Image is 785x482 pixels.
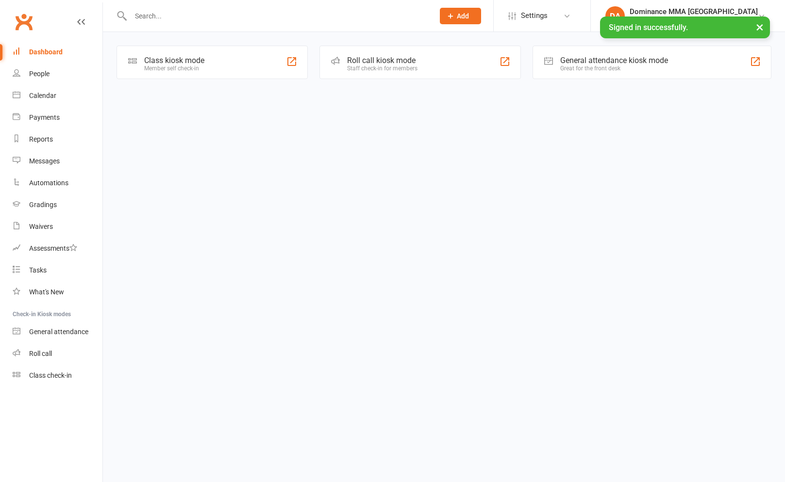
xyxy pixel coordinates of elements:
a: Gradings [13,194,102,216]
div: Dominance MMA [GEOGRAPHIC_DATA] [630,16,758,25]
span: Add [457,12,469,20]
a: Dashboard [13,41,102,63]
div: Assessments [29,244,77,252]
a: Messages [13,150,102,172]
div: Automations [29,179,68,187]
a: Payments [13,107,102,129]
button: Add [440,8,481,24]
a: Reports [13,129,102,150]
div: What's New [29,288,64,296]
div: Roll call [29,350,52,357]
span: Signed in successfully. [609,23,688,32]
div: Calendar [29,92,56,99]
div: DA [605,6,625,26]
a: Class kiosk mode [13,365,102,386]
a: Automations [13,172,102,194]
div: Messages [29,157,60,165]
a: Assessments [13,238,102,259]
div: Great for the front desk [560,65,668,72]
div: People [29,70,50,78]
div: Tasks [29,266,47,274]
div: General attendance kiosk mode [560,56,668,65]
a: Clubworx [12,10,36,34]
a: What's New [13,281,102,303]
input: Search... [128,9,427,23]
a: Calendar [13,85,102,107]
div: Payments [29,113,60,121]
div: Class kiosk mode [144,56,204,65]
div: Gradings [29,201,57,209]
div: Staff check-in for members [347,65,418,72]
a: Tasks [13,259,102,281]
a: General attendance kiosk mode [13,321,102,343]
div: Reports [29,135,53,143]
button: × [751,16,768,37]
div: General attendance [29,328,88,336]
div: Class check-in [29,371,72,379]
a: Roll call [13,343,102,365]
div: Member self check-in [144,65,204,72]
span: Settings [521,5,548,27]
div: Dashboard [29,48,63,56]
div: Roll call kiosk mode [347,56,418,65]
a: Waivers [13,216,102,238]
a: People [13,63,102,85]
div: Waivers [29,223,53,230]
div: Dominance MMA [GEOGRAPHIC_DATA] [630,7,758,16]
